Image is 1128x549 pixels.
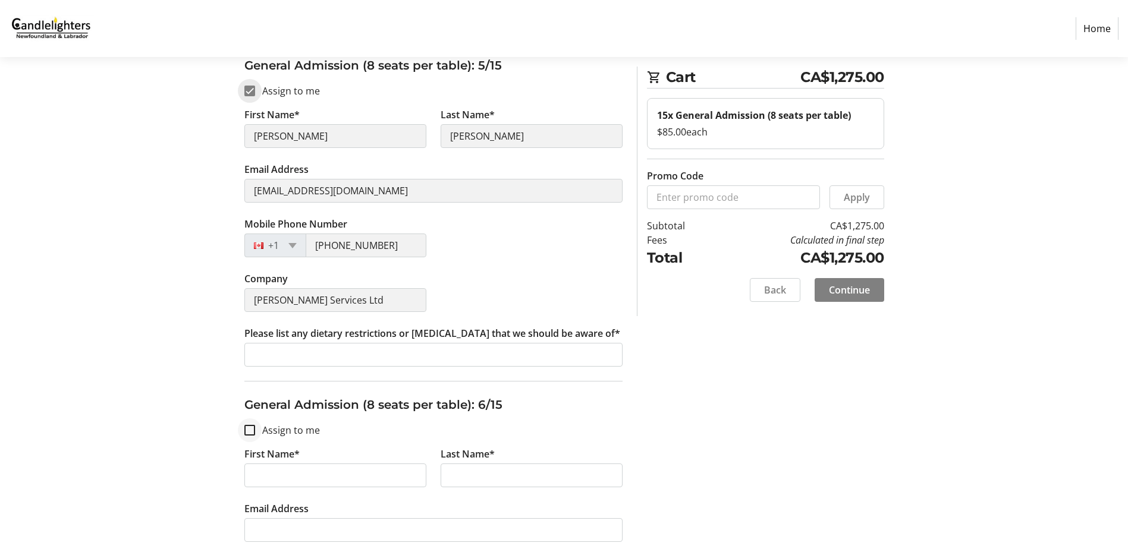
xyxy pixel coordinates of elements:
a: Home [1076,17,1118,40]
span: Back [764,283,786,297]
input: (506) 234-5678 [306,234,426,257]
td: Fees [647,233,715,247]
label: Company [244,272,288,286]
label: First Name* [244,447,300,461]
label: Email Address [244,501,309,516]
h3: General Admission (8 seats per table): 5/15 [244,56,623,74]
label: Mobile Phone Number [244,217,347,231]
label: Last Name* [441,447,495,461]
td: Subtotal [647,219,715,233]
button: Continue [815,278,884,302]
span: CA$1,275.00 [800,67,884,88]
input: Enter promo code [647,185,820,209]
strong: 15x General Admission (8 seats per table) [657,109,851,122]
td: CA$1,275.00 [715,247,884,269]
span: Continue [829,283,870,297]
h3: General Admission (8 seats per table): 6/15 [244,396,623,414]
label: Last Name* [441,108,495,122]
span: Cart [666,67,801,88]
td: Calculated in final step [715,233,884,247]
button: Apply [829,185,884,209]
label: Assign to me [255,84,320,98]
span: Apply [844,190,870,204]
div: $85.00 each [657,125,874,139]
td: Total [647,247,715,269]
label: Email Address [244,162,309,176]
img: Candlelighters Newfoundland and Labrador's Logo [10,5,94,52]
label: Promo Code [647,169,703,183]
label: First Name* [244,108,300,122]
label: Assign to me [255,423,320,437]
label: Please list any dietary restrictions or [MEDICAL_DATA] that we should be aware of* [244,326,620,340]
button: Back [750,278,800,302]
td: CA$1,275.00 [715,219,884,233]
